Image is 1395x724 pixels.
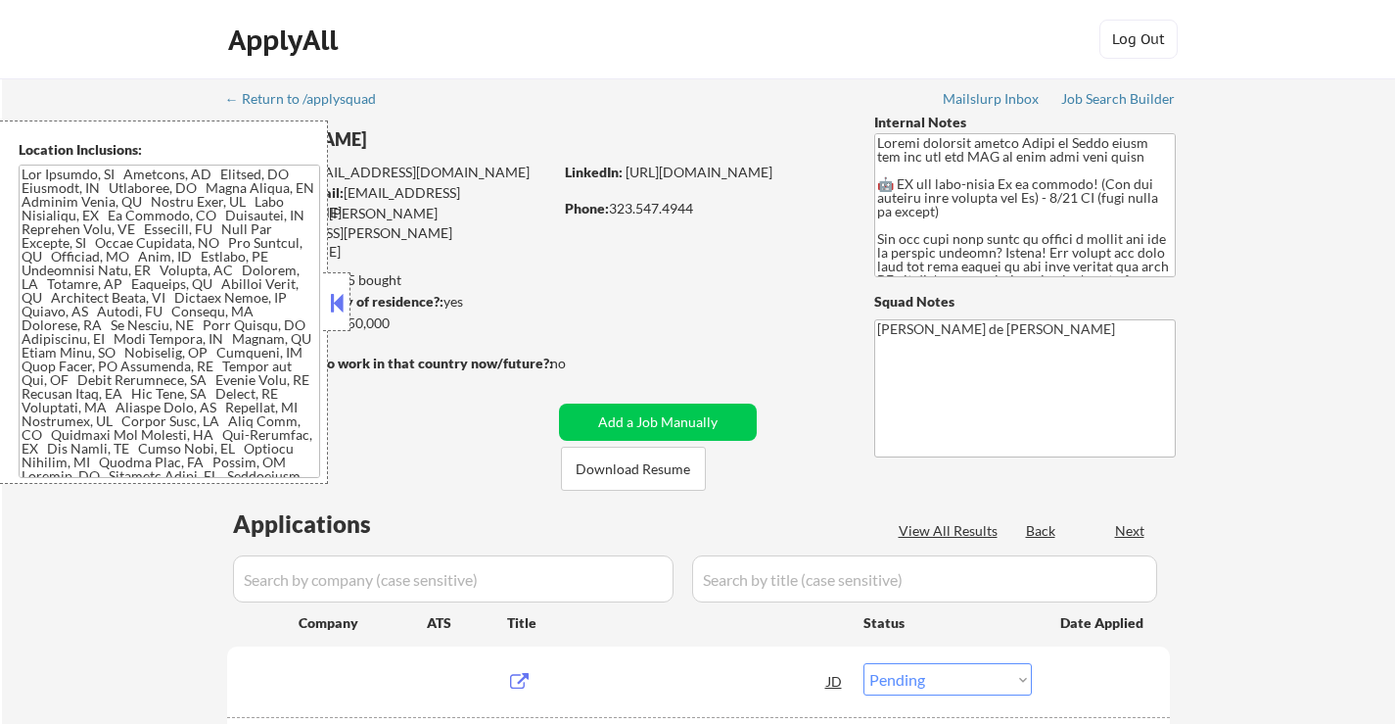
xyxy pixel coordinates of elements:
button: Download Resume [561,447,706,491]
div: Applications [233,512,427,536]
div: Next [1115,521,1146,541]
button: Log Out [1099,20,1178,59]
div: Location Inclusions: [19,140,320,160]
div: 28 sent / 215 bought [226,270,552,290]
div: 323.547.4944 [565,199,842,218]
div: [EMAIL_ADDRESS][DOMAIN_NAME] [228,183,552,221]
div: [PERSON_NAME][EMAIL_ADDRESS][PERSON_NAME][DOMAIN_NAME] [227,204,552,262]
div: [EMAIL_ADDRESS][DOMAIN_NAME] [228,163,552,182]
div: Back [1026,521,1057,541]
div: JD [825,663,845,699]
a: Mailslurp Inbox [943,91,1041,111]
div: ApplyAll [228,24,344,57]
strong: LinkedIn: [565,164,623,180]
div: View All Results [899,521,1003,541]
div: no [550,354,606,373]
div: [PERSON_NAME] [227,127,629,152]
div: ← Return to /applysquad [225,92,395,106]
div: $150,000 [226,314,552,333]
div: Status [863,604,1032,640]
strong: Phone: [565,200,609,217]
a: [URL][DOMAIN_NAME] [626,164,772,180]
a: Job Search Builder [1061,91,1176,111]
a: ← Return to /applysquad [225,91,395,111]
div: Title [507,613,845,633]
input: Search by title (case sensitive) [692,555,1157,603]
div: Job Search Builder [1061,92,1176,106]
strong: Will need Visa to work in that country now/future?: [227,355,553,371]
div: Squad Notes [874,292,1176,312]
div: Internal Notes [874,113,1176,132]
div: Company [299,613,427,633]
div: ATS [427,613,507,633]
div: Date Applied [1060,613,1146,633]
div: Mailslurp Inbox [943,92,1041,106]
div: yes [226,292,546,312]
button: Add a Job Manually [559,404,757,441]
input: Search by company (case sensitive) [233,555,674,603]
